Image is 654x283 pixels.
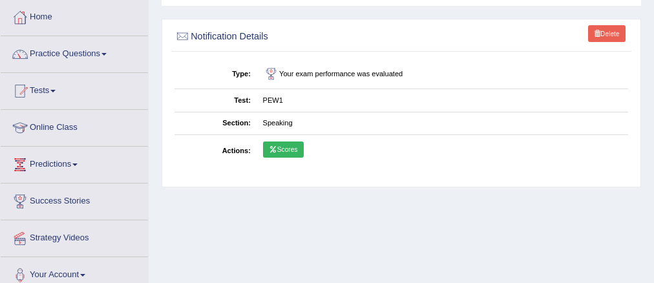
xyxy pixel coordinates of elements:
[1,183,148,216] a: Success Stories
[1,147,148,179] a: Predictions
[257,60,628,89] td: Your exam performance was evaluated
[1,36,148,68] a: Practice Questions
[174,28,456,45] h2: Notification Details
[257,112,628,134] td: Speaking
[174,60,257,89] th: Type
[174,135,257,167] th: Actions
[257,89,628,112] td: PEW1
[1,110,148,142] a: Online Class
[1,220,148,253] a: Strategy Videos
[1,73,148,105] a: Tests
[174,89,257,112] th: Test
[588,25,626,42] a: Delete
[174,112,257,134] th: Section
[263,141,304,158] a: Scores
